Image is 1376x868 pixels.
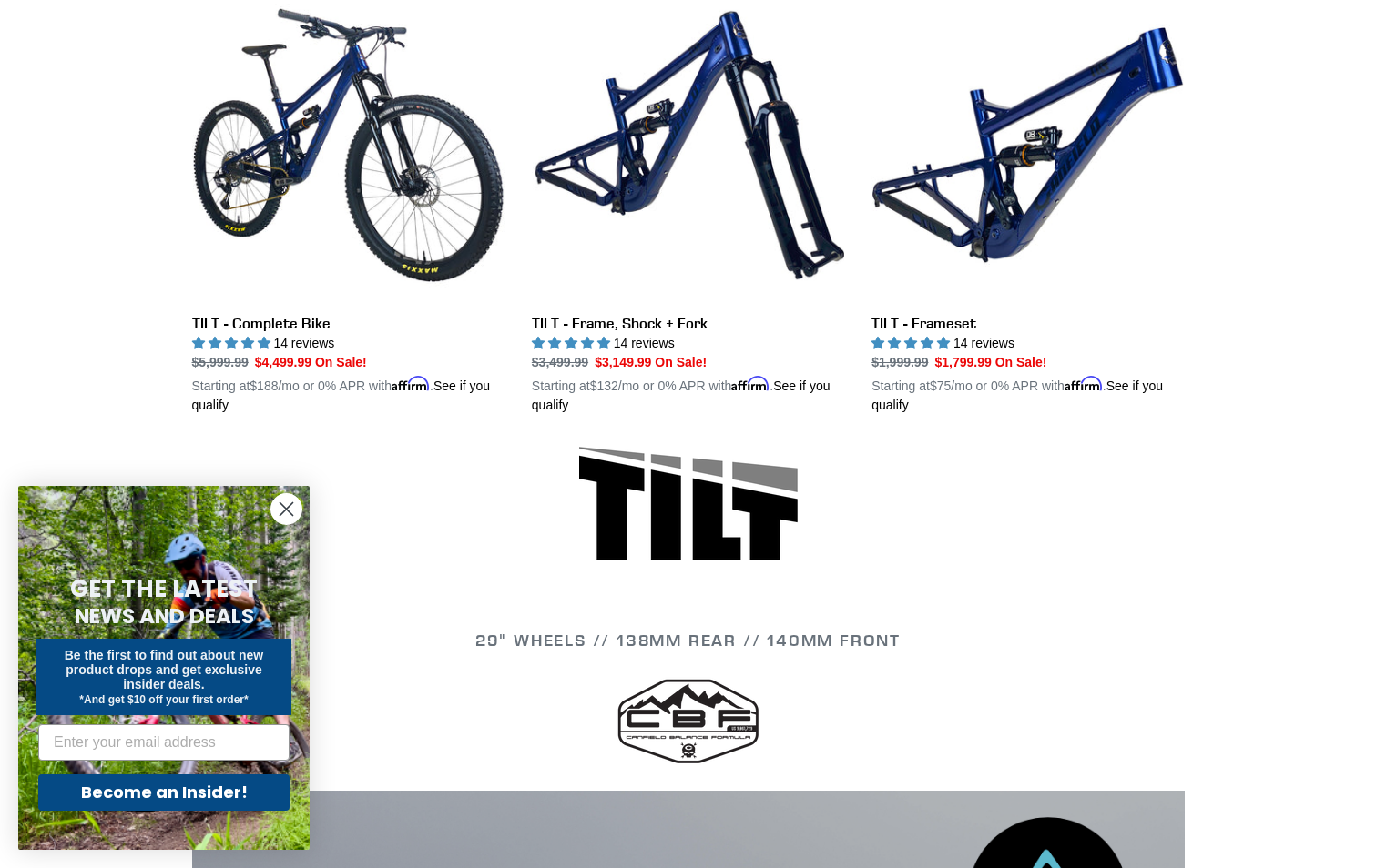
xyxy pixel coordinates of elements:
[38,724,290,761] input: Enter your email address
[65,648,264,691] span: Be the first to find out about new product drops and get exclusive insider deals.
[38,774,290,811] button: Become an Insider!
[270,493,302,525] button: Close dialog
[79,693,248,706] span: *And get $10 off your first order*
[70,572,258,605] span: GET THE LATEST
[475,630,901,651] span: 29" WHEELS // 138mm REAR // 140mm FRONT
[75,601,254,631] span: NEWS AND DEALS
